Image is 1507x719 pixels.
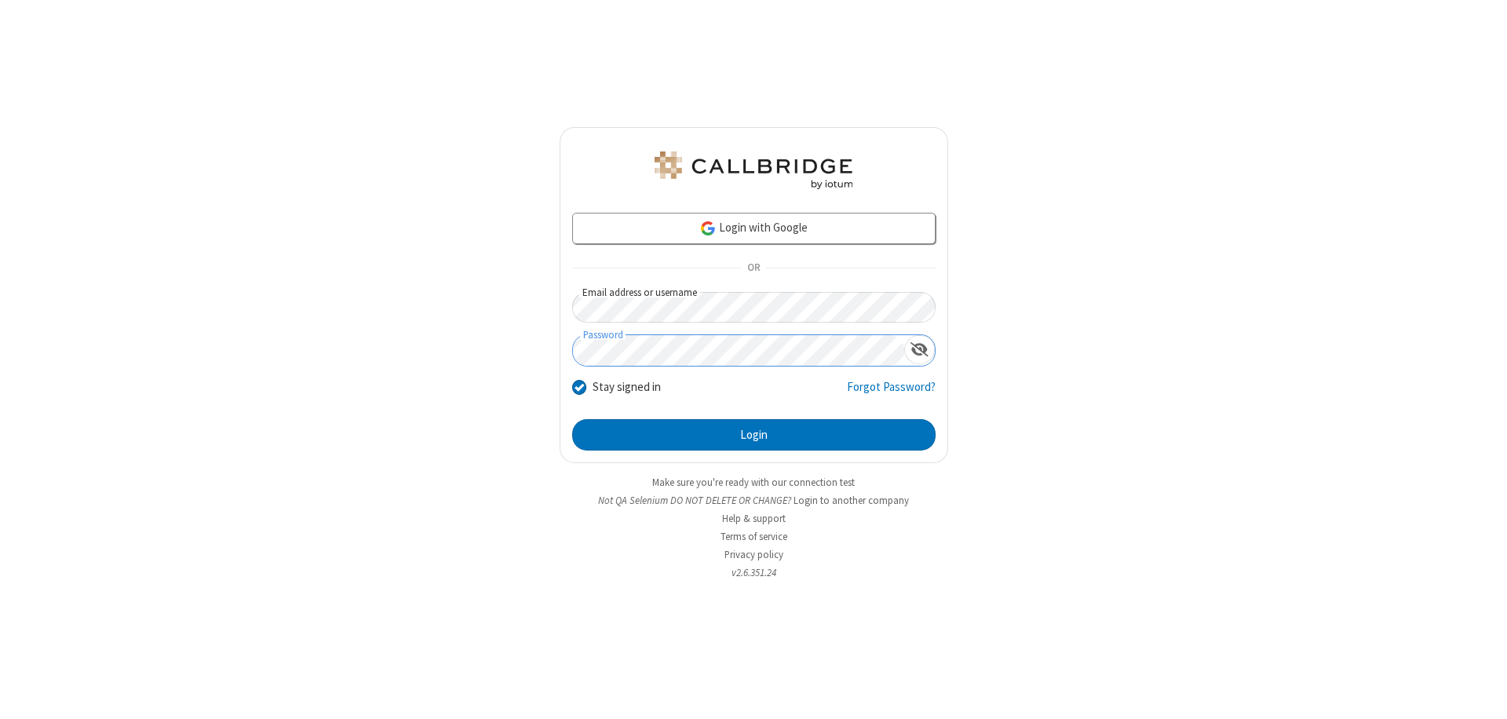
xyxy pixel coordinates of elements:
a: Help & support [722,512,786,525]
input: Password [573,335,904,366]
img: google-icon.png [699,220,717,237]
button: Login [572,419,936,451]
input: Email address or username [572,292,936,323]
label: Stay signed in [593,378,661,396]
a: Make sure you're ready with our connection test [652,476,855,489]
span: OR [741,257,766,279]
a: Forgot Password? [847,378,936,408]
div: Show password [904,335,935,364]
li: Not QA Selenium DO NOT DELETE OR CHANGE? [560,493,948,508]
a: Privacy policy [724,548,783,561]
img: QA Selenium DO NOT DELETE OR CHANGE [651,151,856,189]
button: Login to another company [794,493,909,508]
li: v2.6.351.24 [560,565,948,580]
a: Login with Google [572,213,936,244]
a: Terms of service [721,530,787,543]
